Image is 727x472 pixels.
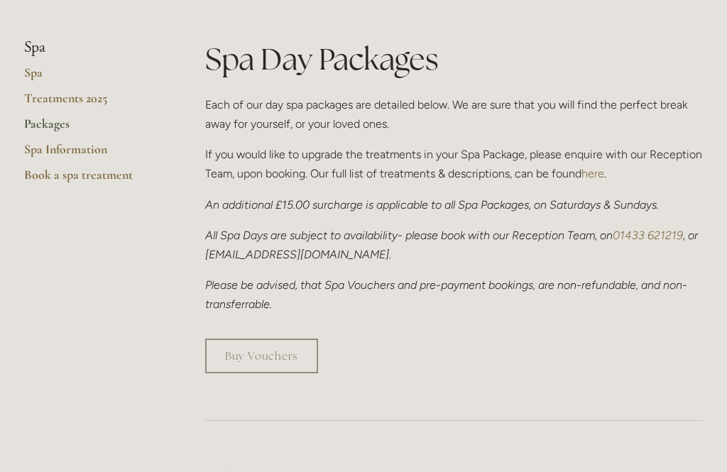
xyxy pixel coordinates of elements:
a: Buy Vouchers [205,339,318,373]
p: If you would like to upgrade the treatments in your Spa Package, please enquire with our Receptio... [205,145,703,183]
a: Treatments 2025 [24,90,160,116]
a: Spa [24,65,160,90]
a: here [581,167,604,180]
a: Book a spa treatment [24,167,160,192]
li: Spa [24,38,160,57]
em: Please be advised, that Spa Vouchers and pre-payment bookings, are non-refundable, and non-transf... [205,278,687,311]
em: All Spa Days are subject to availability- please book with our Reception Team, on , or [EMAIL_ADD... [205,229,701,261]
a: Packages [24,116,160,141]
em: An additional £15.00 surcharge is applicable to all Spa Packages, on Saturdays & Sundays. [205,198,659,212]
h1: Spa Day Packages [205,38,703,80]
a: Spa Information [24,141,160,167]
p: Each of our day spa packages are detailed below. We are sure that you will find the perfect break... [205,95,703,133]
a: 01433 621219 [613,229,683,242]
